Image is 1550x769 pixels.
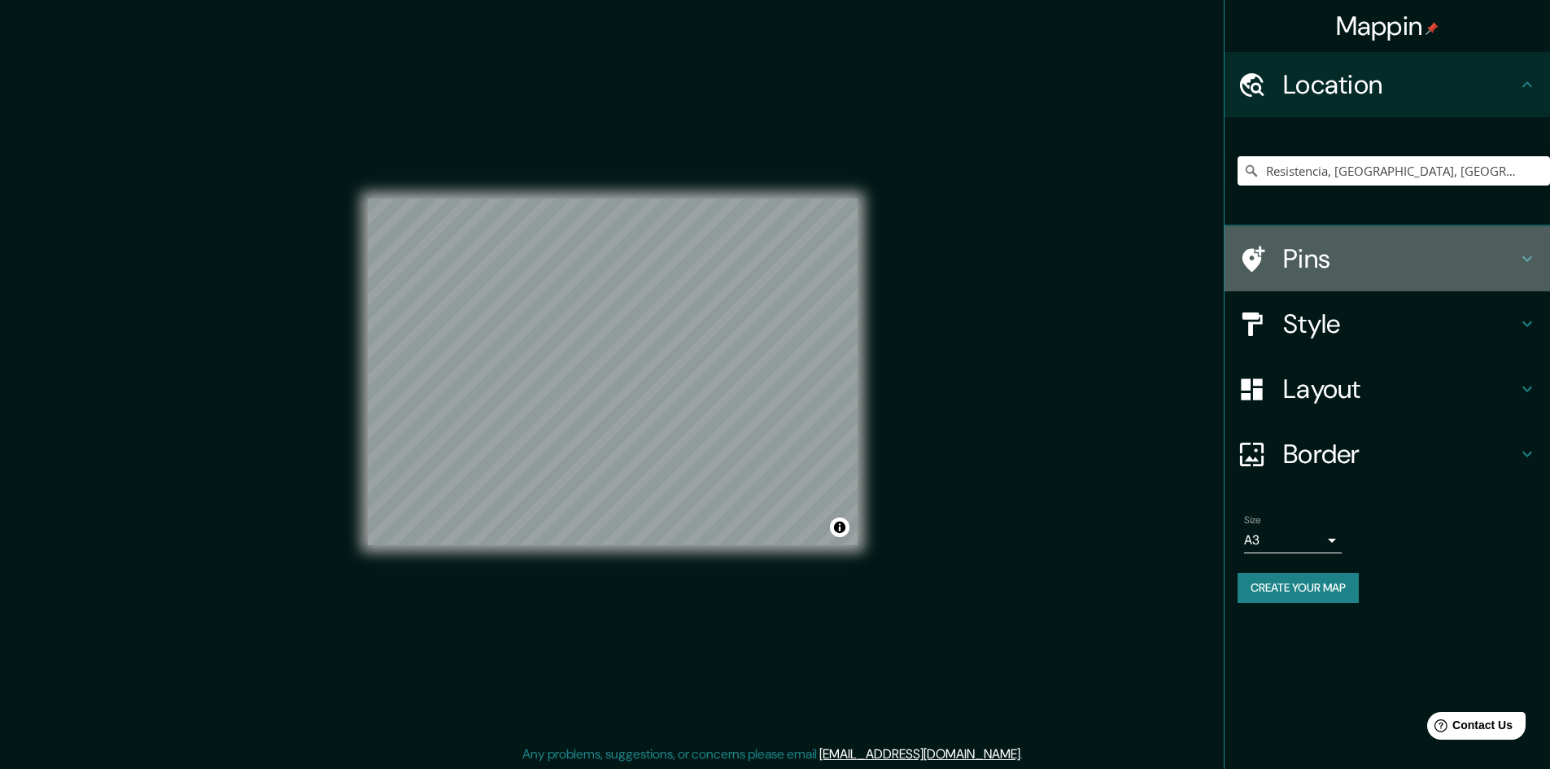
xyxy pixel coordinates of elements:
[1244,513,1261,527] label: Size
[1238,156,1550,186] input: Pick your city or area
[1283,373,1517,405] h4: Layout
[1283,68,1517,101] h4: Location
[1225,226,1550,291] div: Pins
[1238,573,1359,603] button: Create your map
[819,745,1020,762] a: [EMAIL_ADDRESS][DOMAIN_NAME]
[1225,291,1550,356] div: Style
[1426,22,1439,35] img: pin-icon.png
[1225,422,1550,487] div: Border
[830,518,849,537] button: Toggle attribution
[1225,356,1550,422] div: Layout
[1336,10,1439,42] h4: Mappin
[368,199,858,545] canvas: Map
[1023,745,1025,764] div: .
[1244,527,1342,553] div: A3
[1283,438,1517,470] h4: Border
[522,745,1023,764] p: Any problems, suggestions, or concerns please email .
[1283,308,1517,340] h4: Style
[1405,706,1532,751] iframe: Help widget launcher
[1283,242,1517,275] h4: Pins
[1025,745,1028,764] div: .
[1225,52,1550,117] div: Location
